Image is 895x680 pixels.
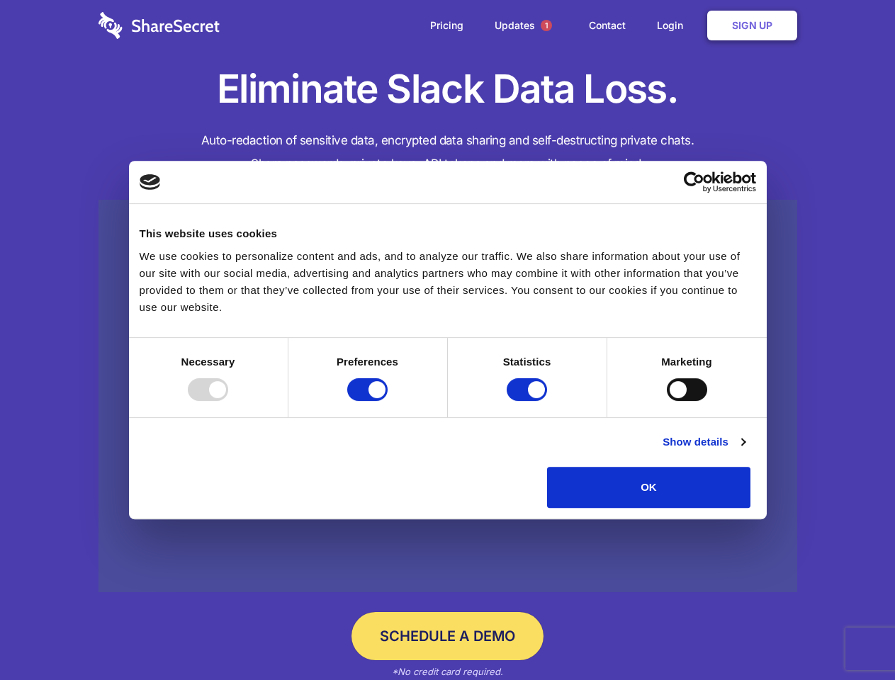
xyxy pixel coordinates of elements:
a: Usercentrics Cookiebot - opens in a new window [632,171,756,193]
a: Pricing [416,4,478,47]
a: Schedule a Demo [351,612,544,660]
strong: Necessary [181,356,235,368]
img: logo [140,174,161,190]
a: Wistia video thumbnail [98,200,797,593]
a: Login [643,4,704,47]
a: Show details [663,433,745,450]
strong: Preferences [337,356,398,368]
button: OK [547,467,750,508]
a: Contact [575,4,640,47]
a: Sign Up [707,11,797,40]
span: 1 [541,20,552,31]
img: logo-wordmark-white-trans-d4663122ce5f474addd5e946df7df03e33cb6a1c49d2221995e7729f52c070b2.svg [98,12,220,39]
strong: Statistics [503,356,551,368]
div: We use cookies to personalize content and ads, and to analyze our traffic. We also share informat... [140,248,756,316]
h4: Auto-redaction of sensitive data, encrypted data sharing and self-destructing private chats. Shar... [98,129,797,176]
div: This website uses cookies [140,225,756,242]
strong: Marketing [661,356,712,368]
h1: Eliminate Slack Data Loss. [98,64,797,115]
em: *No credit card required. [392,666,503,677]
